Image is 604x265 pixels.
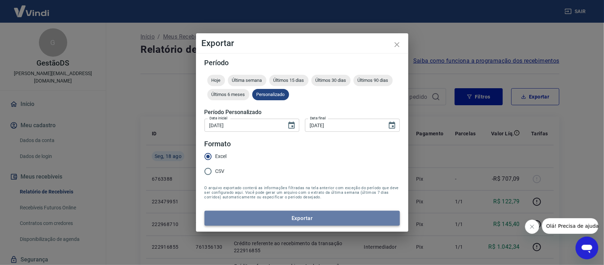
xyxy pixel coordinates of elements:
[284,118,299,132] button: Choose date, selected date is 18 de ago de 2025
[353,78,393,83] span: Últimos 90 dias
[205,186,400,199] span: O arquivo exportado conterá as informações filtradas na tela anterior com exceção do período que ...
[576,237,598,259] iframe: Botão para abrir a janela de mensagens
[310,115,326,121] label: Data final
[252,89,289,100] div: Personalizado
[205,211,400,226] button: Exportar
[252,92,289,97] span: Personalizado
[269,78,309,83] span: Últimos 15 dias
[228,75,266,86] div: Última semana
[205,59,400,66] h5: Período
[385,118,399,132] button: Choose date, selected date is 18 de ago de 2025
[389,36,405,53] button: close
[209,115,228,121] label: Data inicial
[269,75,309,86] div: Últimos 15 dias
[205,119,282,132] input: DD/MM/YYYY
[305,119,382,132] input: DD/MM/YYYY
[542,218,598,234] iframe: Mensagem da empresa
[353,75,393,86] div: Últimos 90 dias
[215,153,227,160] span: Excel
[205,109,400,116] h5: Período Personalizado
[311,78,351,83] span: Últimos 30 dias
[215,168,225,175] span: CSV
[207,75,225,86] div: Hoje
[525,220,539,234] iframe: Fechar mensagem
[205,139,231,149] legend: Formato
[207,78,225,83] span: Hoje
[4,5,59,11] span: Olá! Precisa de ajuda?
[311,75,351,86] div: Últimos 30 dias
[207,92,249,97] span: Últimos 6 meses
[228,78,266,83] span: Última semana
[207,89,249,100] div: Últimos 6 meses
[202,39,403,47] h4: Exportar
